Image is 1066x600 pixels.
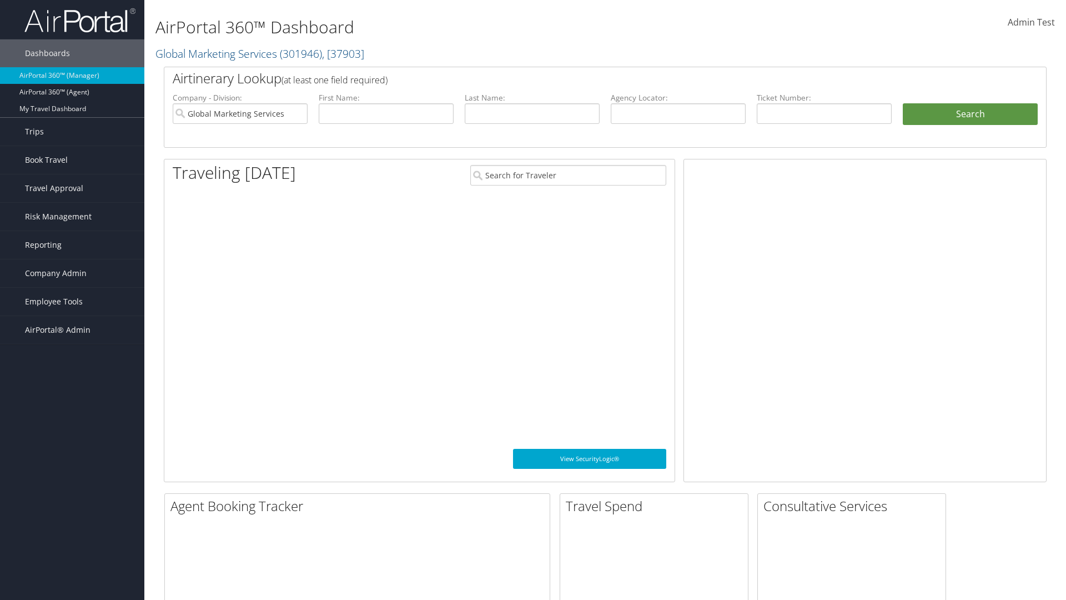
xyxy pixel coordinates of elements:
[319,92,454,103] label: First Name:
[25,259,87,287] span: Company Admin
[763,497,946,516] h2: Consultative Services
[25,39,70,67] span: Dashboards
[25,146,68,174] span: Book Travel
[173,69,964,88] h2: Airtinerary Lookup
[465,92,600,103] label: Last Name:
[25,203,92,231] span: Risk Management
[903,103,1038,126] button: Search
[281,74,388,86] span: (at least one field required)
[513,449,666,469] a: View SecurityLogic®
[24,7,135,33] img: airportal-logo.png
[173,161,296,184] h1: Traveling [DATE]
[25,118,44,146] span: Trips
[25,288,83,316] span: Employee Tools
[1008,16,1055,28] span: Admin Test
[173,92,308,103] label: Company - Division:
[566,497,748,516] h2: Travel Spend
[155,46,364,61] a: Global Marketing Services
[25,316,90,344] span: AirPortal® Admin
[611,92,746,103] label: Agency Locator:
[25,174,83,202] span: Travel Approval
[322,46,364,61] span: , [ 37903 ]
[25,231,62,259] span: Reporting
[155,16,755,39] h1: AirPortal 360™ Dashboard
[470,165,666,186] input: Search for Traveler
[1008,6,1055,40] a: Admin Test
[280,46,322,61] span: ( 301946 )
[757,92,892,103] label: Ticket Number:
[170,497,550,516] h2: Agent Booking Tracker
